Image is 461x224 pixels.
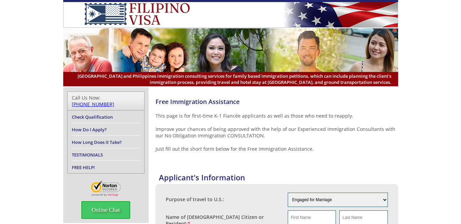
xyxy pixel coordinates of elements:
[159,172,398,182] h4: Applicant's Information
[166,196,224,203] label: Purpose of travel to U.S.:
[72,94,140,107] div: Call Us Now:
[155,146,398,152] p: Just fill out the short form below for the Free Immigration Assistance.
[70,73,391,85] span: [GEOGRAPHIC_DATA] and Philippines immigration consulting services for family based immigration pe...
[72,114,113,120] a: Check Qualification
[72,139,122,145] a: How Long Does it Take?
[155,113,398,119] p: This page is for first-time K-1 Fiancée applicants as well as those who need to reapply.
[72,101,114,107] a: [PHONE_NUMBER]
[155,126,398,139] p: Improve your chances of being approved with the help of our Experienced Immigration Consultants w...
[155,98,398,106] h4: Free Immigration Assistance
[81,201,130,219] span: Online Chat
[72,126,107,133] a: How Do I Apply?
[72,164,95,170] a: FREE HELP!
[72,152,103,158] a: TESTIMONIALS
